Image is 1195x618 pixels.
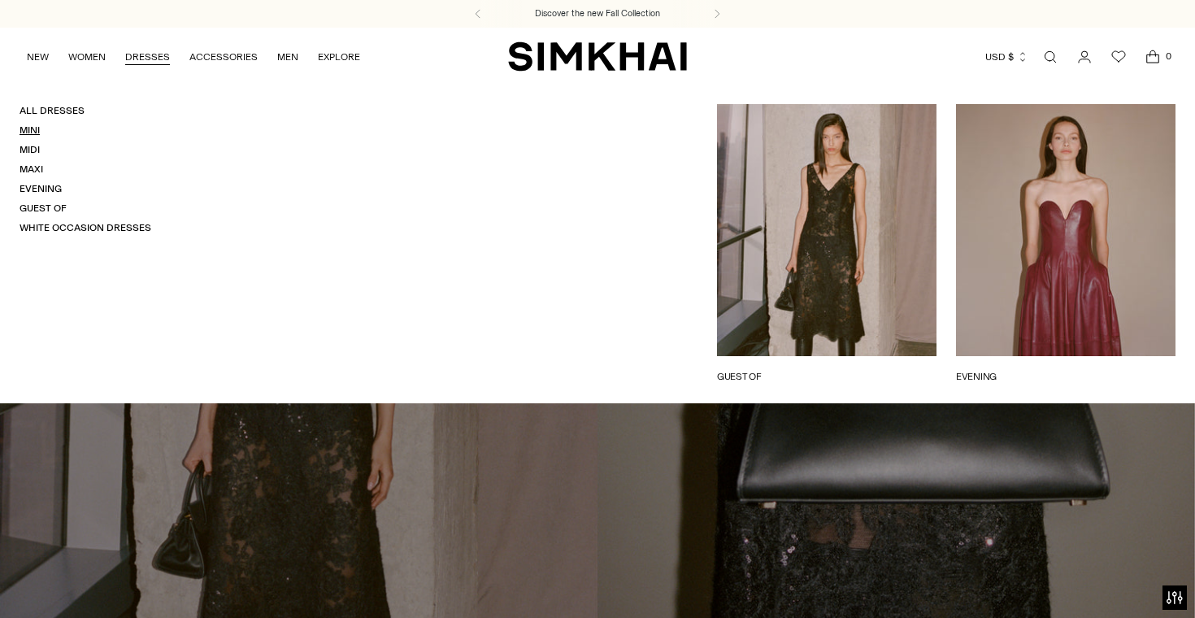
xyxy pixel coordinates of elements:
a: SIMKHAI [508,41,687,72]
a: ACCESSORIES [189,39,258,75]
span: 0 [1161,49,1175,63]
a: DRESSES [125,39,170,75]
a: MEN [277,39,298,75]
a: NEW [27,39,49,75]
a: WOMEN [68,39,106,75]
a: Open cart modal [1136,41,1169,73]
a: Discover the new Fall Collection [535,7,660,20]
button: USD $ [985,39,1028,75]
a: EXPLORE [318,39,360,75]
a: Wishlist [1102,41,1135,73]
a: Go to the account page [1068,41,1101,73]
a: Open search modal [1034,41,1067,73]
